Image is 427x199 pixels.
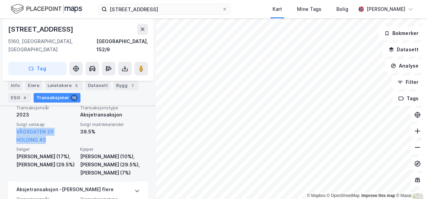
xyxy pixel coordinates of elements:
div: 39.5% [80,128,140,136]
img: logo.f888ab2527a4732fd821a326f86c7f29.svg [11,3,82,15]
div: [PERSON_NAME] (17%), [16,152,76,161]
div: Info [8,81,22,90]
a: VÅGSGATEN 20 HOLDING AS [16,129,53,143]
div: [PERSON_NAME] (29.5%) [16,161,76,169]
div: Aksjetransaksjon - [PERSON_NAME] flere [16,185,114,196]
div: Transaksjoner [34,93,80,103]
button: Filter [392,75,424,89]
button: Datasett [383,43,424,56]
span: Selger [16,146,76,152]
input: Søk på adresse, matrikkel, gårdeiere, leietakere eller personer [107,4,222,14]
div: 5160, [GEOGRAPHIC_DATA], [GEOGRAPHIC_DATA] [8,37,96,54]
span: Transaksjonstype [80,105,140,111]
button: Analyse [385,59,424,73]
div: Kontrollprogram for chat [393,166,427,199]
div: Bolig [336,5,348,13]
div: [GEOGRAPHIC_DATA], 152/9 [96,37,148,54]
div: 2023 [16,111,76,119]
a: Mapbox [307,193,326,198]
div: Bygg [113,81,138,90]
button: Tags [393,92,424,105]
a: OpenStreetMap [327,193,360,198]
div: ESG [8,93,31,103]
div: Kart [273,5,282,13]
div: Eiere [25,81,42,90]
div: [PERSON_NAME] (10%), [80,152,140,161]
div: 5 [73,82,80,89]
div: Aksjetransaksjon [80,111,140,119]
div: 4 [21,94,28,101]
div: [PERSON_NAME] (7%) [80,169,140,177]
span: Solgt matrikkelandel [80,122,140,127]
div: Datasett [85,81,111,90]
div: 1 [129,82,136,89]
iframe: Chat Widget [393,166,427,199]
div: [STREET_ADDRESS] [8,24,75,35]
span: Transaksjonsår [16,105,76,111]
span: Solgt selskap [16,122,76,127]
a: Improve this map [361,193,395,198]
div: 10 [71,94,78,101]
div: [PERSON_NAME] [367,5,405,13]
div: [PERSON_NAME] (29.5%), [80,161,140,169]
div: Mine Tags [297,5,321,13]
span: Kjøper [80,146,140,152]
div: Leietakere [45,81,82,90]
button: Bokmerker [378,26,424,40]
button: Tag [8,62,67,75]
